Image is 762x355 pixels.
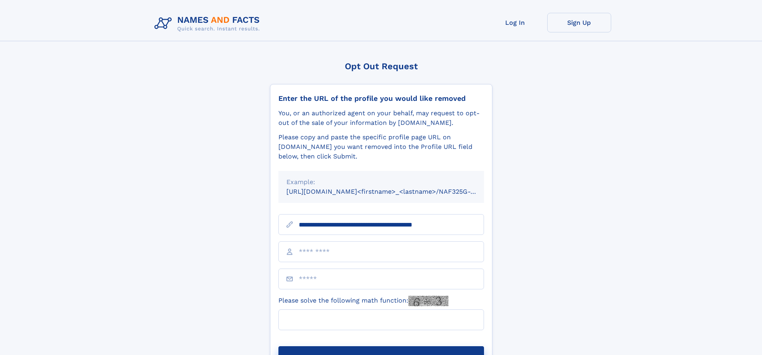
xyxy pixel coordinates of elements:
div: Enter the URL of the profile you would like removed [278,94,484,103]
a: Log In [483,13,547,32]
label: Please solve the following math function: [278,296,448,306]
small: [URL][DOMAIN_NAME]<firstname>_<lastname>/NAF325G-xxxxxxxx [286,188,499,195]
div: You, or an authorized agent on your behalf, may request to opt-out of the sale of your informatio... [278,108,484,128]
div: Please copy and paste the specific profile page URL on [DOMAIN_NAME] you want removed into the Pr... [278,132,484,161]
div: Example: [286,177,476,187]
div: Opt Out Request [270,61,492,71]
img: Logo Names and Facts [151,13,266,34]
a: Sign Up [547,13,611,32]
